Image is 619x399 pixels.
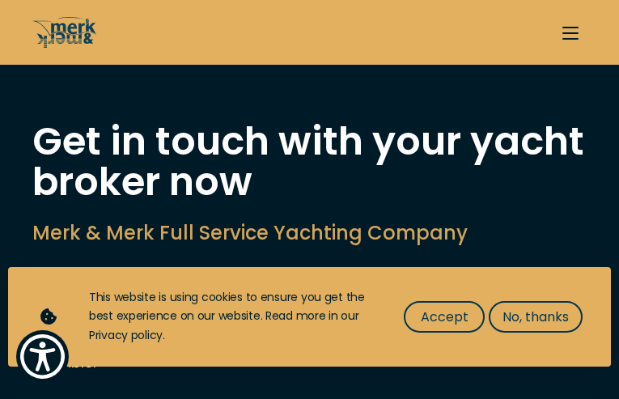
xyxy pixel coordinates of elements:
div: This website is using cookies to ensure you get the best experience on our website. Read more in ... [89,288,371,346]
span: Accept [421,307,468,327]
a: / [32,35,97,53]
button: Send your inquiry [554,16,587,49]
h1: Get in touch with your yacht broker now [32,121,587,202]
button: Show Accessibility Preferences [16,330,69,383]
p: Our team looks forward to speaking with you! Whether you are buying, selling, or looking for the ... [32,264,587,373]
button: No, thanks [489,301,583,333]
h2: Merk & Merk Full Service Yachting Company [32,219,587,248]
span: No, thanks [502,307,569,327]
button: Accept [404,301,485,333]
a: Privacy policy [89,327,163,343]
